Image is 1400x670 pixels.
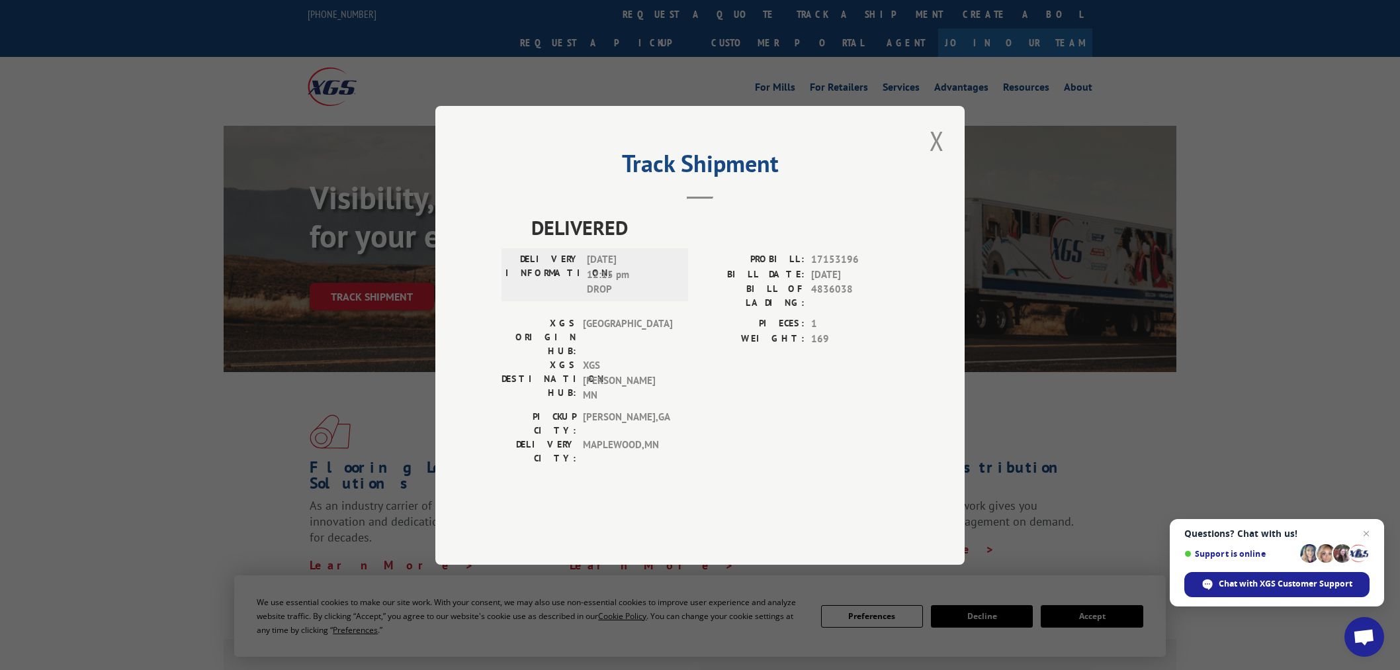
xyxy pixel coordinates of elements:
[700,316,805,332] label: PIECES:
[1344,617,1384,657] a: Open chat
[505,252,580,297] label: DELIVERY INFORMATION:
[502,154,898,179] h2: Track Shipment
[583,409,672,437] span: [PERSON_NAME] , GA
[583,437,672,465] span: MAPLEWOOD , MN
[700,282,805,310] label: BILL OF LADING:
[502,358,576,403] label: XGS DESTINATION HUB:
[1219,578,1352,590] span: Chat with XGS Customer Support
[587,252,676,297] span: [DATE] 12:15 pm DROP
[583,316,672,358] span: [GEOGRAPHIC_DATA]
[502,409,576,437] label: PICKUP CITY:
[502,437,576,465] label: DELIVERY CITY:
[1184,572,1370,597] span: Chat with XGS Customer Support
[531,213,898,242] span: DELIVERED
[700,252,805,267] label: PROBILL:
[1184,549,1295,559] span: Support is online
[811,331,898,346] span: 169
[502,316,576,358] label: XGS ORIGIN HUB:
[926,122,948,159] button: Close modal
[1184,528,1370,539] span: Questions? Chat with us!
[583,358,672,403] span: XGS [PERSON_NAME] MN
[811,316,898,332] span: 1
[811,282,898,310] span: 4836038
[811,252,898,267] span: 17153196
[811,267,898,282] span: [DATE]
[700,331,805,346] label: WEIGHT:
[700,267,805,282] label: BILL DATE:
